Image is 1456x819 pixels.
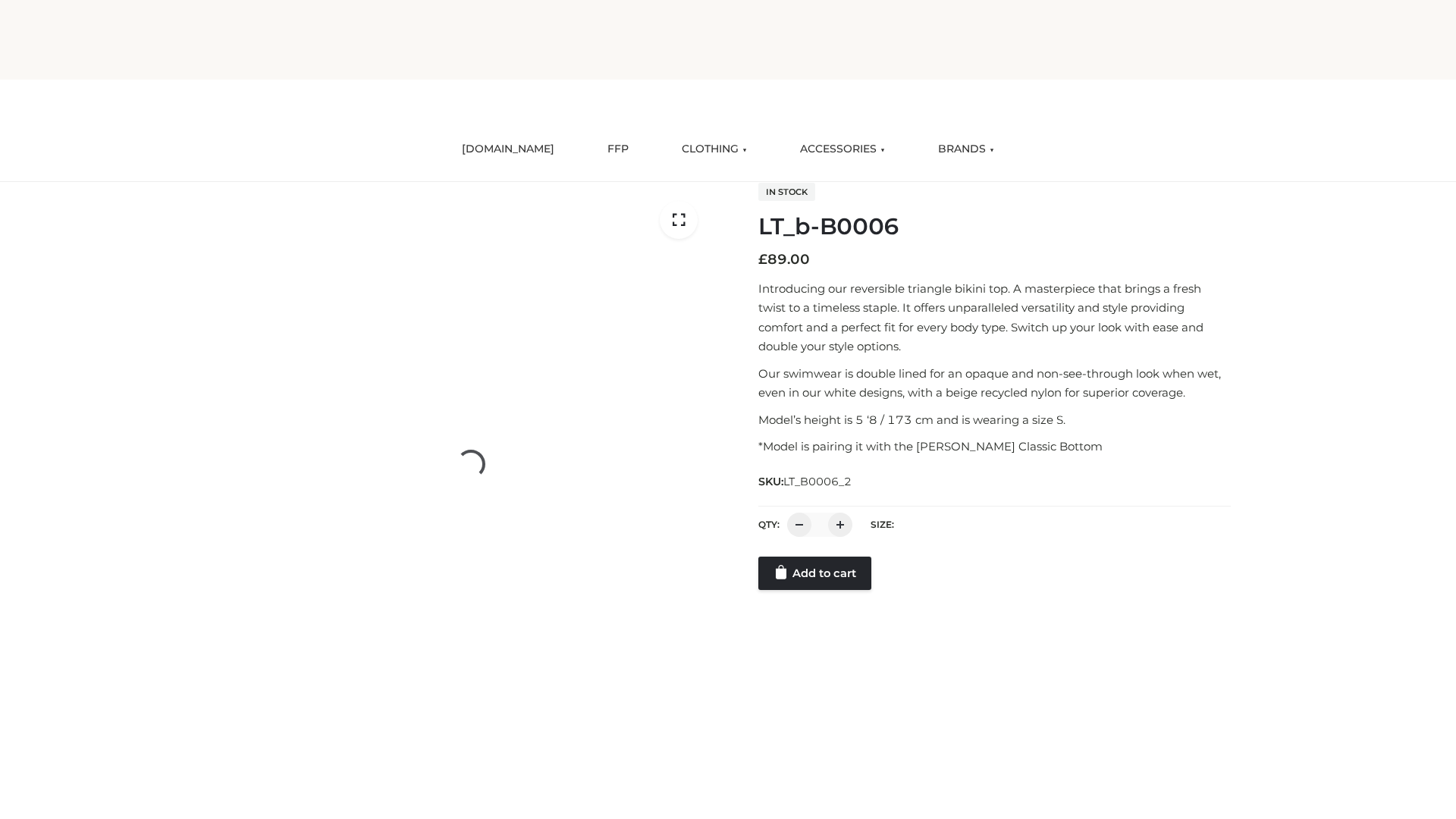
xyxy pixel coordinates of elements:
p: *Model is pairing it with the [PERSON_NAME] Classic Bottom [758,437,1231,457]
bdi: 89.00 [758,251,810,268]
label: Size: [871,519,894,530]
p: Introducing our reversible triangle bikini top. A masterpiece that brings a fresh twist to a time... [758,279,1231,356]
a: ACCESSORIES [789,133,896,166]
a: FFP [596,133,640,166]
p: Model’s height is 5 ‘8 / 173 cm and is wearing a size S. [758,410,1231,430]
span: LT_B0006_2 [783,475,852,488]
h1: LT_b-B0006 [758,213,1231,240]
span: SKU: [758,472,853,491]
p: Our swimwear is double lined for an opaque and non-see-through look when wet, even in our white d... [758,364,1231,403]
a: CLOTHING [670,133,758,166]
span: In stock [758,183,815,201]
a: BRANDS [927,133,1006,166]
a: Add to cart [758,557,871,590]
span: £ [758,251,767,268]
label: QTY: [758,519,780,530]
a: [DOMAIN_NAME] [450,133,566,166]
